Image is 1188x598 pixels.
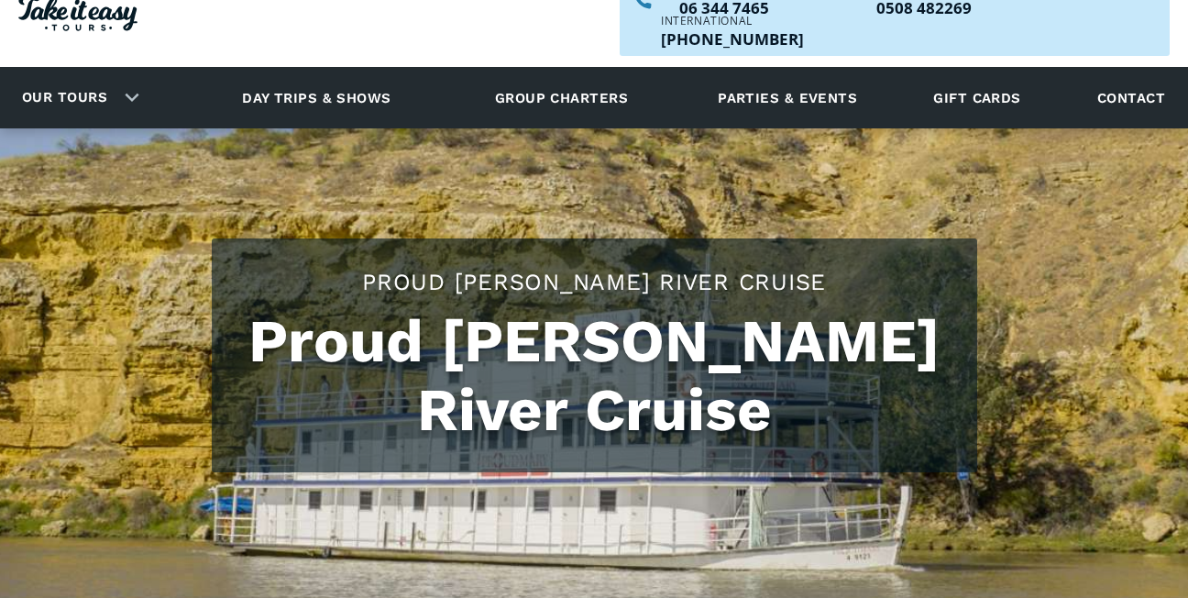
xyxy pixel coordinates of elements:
[230,307,959,445] h1: Proud [PERSON_NAME] River Cruise
[219,72,414,123] a: Day trips & shows
[1088,72,1174,123] a: Contact
[709,72,866,123] a: Parties & events
[472,72,651,123] a: Group charters
[661,31,804,47] a: Call us outside of NZ on +6463447465
[924,72,1030,123] a: Gift cards
[230,266,959,298] h2: Proud [PERSON_NAME] River Cruise
[8,76,121,119] a: Our tours
[661,31,804,47] p: [PHONE_NUMBER]
[661,16,804,27] div: International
